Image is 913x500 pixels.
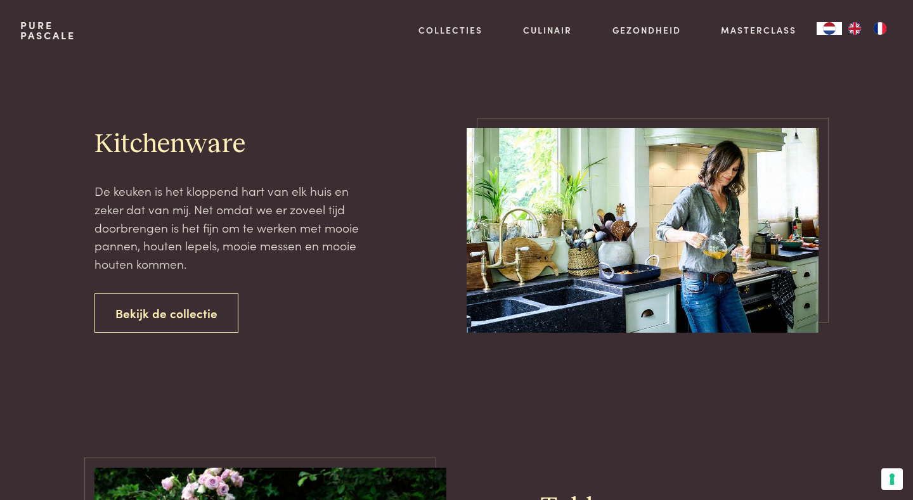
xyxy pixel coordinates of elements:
a: Bekijk de collectie [94,293,238,333]
h2: Kitchenware [94,128,372,162]
a: PurePascale [20,20,75,41]
aside: Language selected: Nederlands [817,22,893,35]
a: Culinair [523,23,572,37]
a: NL [817,22,842,35]
p: De keuken is het kloppend hart van elk huis en zeker dat van mij. Net omdat we er zoveel tijd doo... [94,182,372,272]
img: pure-pascale-naessens-pn356186 [467,128,819,333]
a: FR [867,22,893,35]
a: Gezondheid [612,23,681,37]
a: EN [842,22,867,35]
div: Language [817,22,842,35]
ul: Language list [842,22,893,35]
a: Masterclass [721,23,796,37]
a: Collecties [418,23,482,37]
button: Uw voorkeuren voor toestemming voor trackingtechnologieën [881,468,903,490]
